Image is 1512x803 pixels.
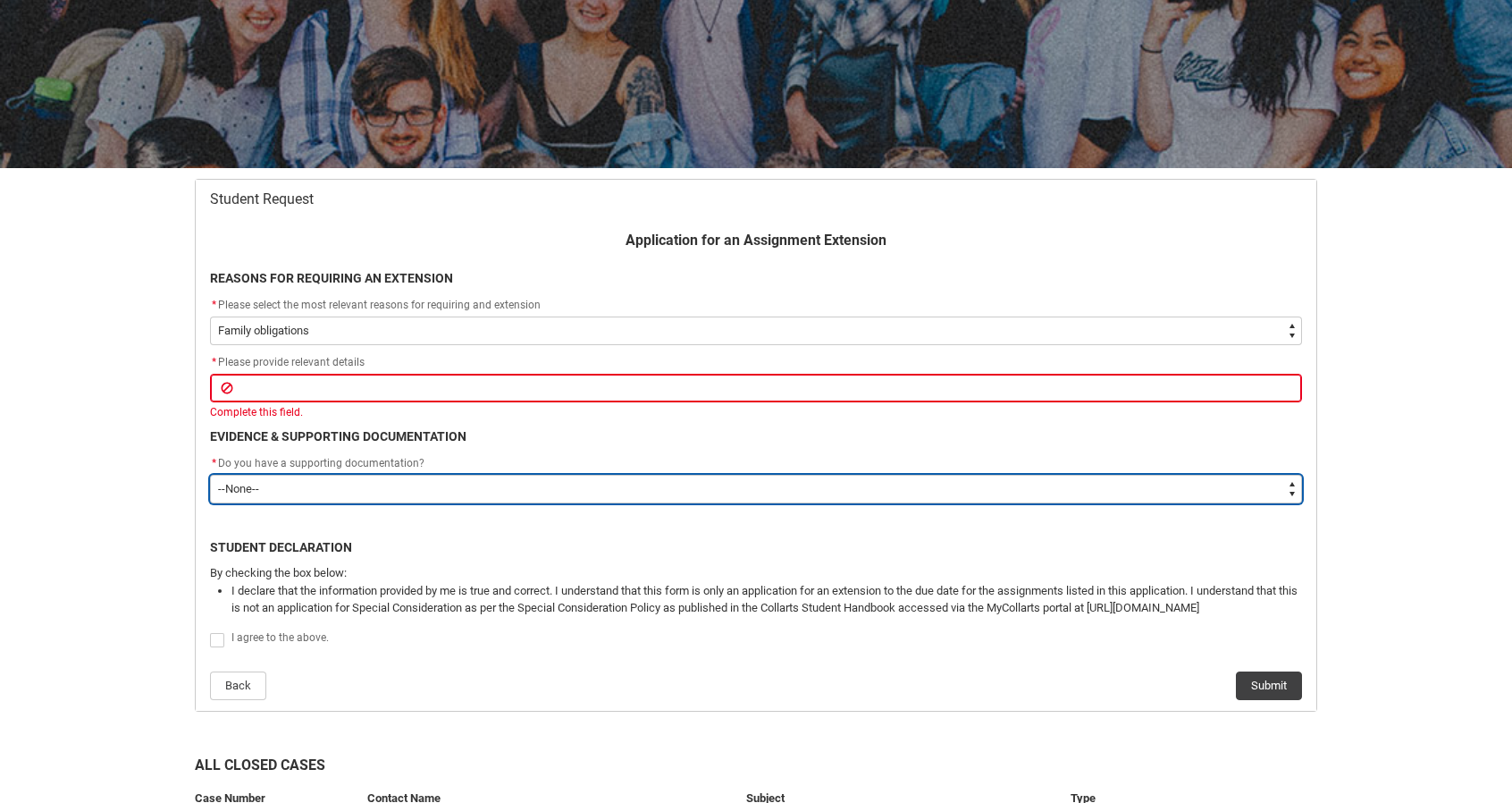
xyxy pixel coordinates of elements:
[218,299,541,311] span: Please select the most relevant reasons for requiring and extension
[212,457,216,469] abbr: required
[195,179,1317,712] article: Redu_Student_Request flow
[626,232,886,249] b: Application for an Assignment Extension
[195,755,1317,782] h2: All Closed Cases
[1236,672,1302,700] button: Submit
[212,356,216,368] abbr: required
[218,457,424,469] span: Do you have a supporting documentation?
[212,299,216,311] abbr: required
[210,404,1302,420] div: Complete this field.
[210,190,314,208] span: Student Request
[210,672,266,700] button: Back
[231,631,329,644] span: I agree to the above.
[210,540,352,554] b: STUDENT DECLARATION
[231,582,1302,617] li: I declare that the information provided by me is true and correct. I understand that this form is...
[210,429,466,444] b: EVIDENCE & SUPPORTING DOCUMENTATION
[210,271,453,285] b: REASONS FOR REQUIRING AN EXTENSION
[210,356,365,368] span: Please provide relevant details
[210,564,1302,582] p: By checking the box below:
